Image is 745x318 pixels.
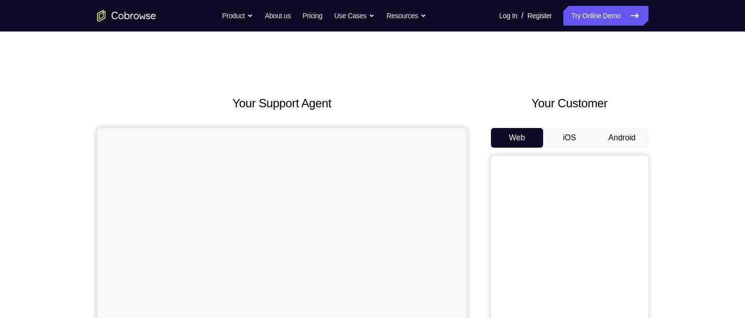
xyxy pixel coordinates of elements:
a: Log In [499,6,518,26]
button: Resources [387,6,426,26]
button: Android [596,128,648,148]
h2: Your Customer [491,95,648,112]
h2: Your Support Agent [97,95,467,112]
a: Pricing [302,6,322,26]
a: Try Online Demo [563,6,648,26]
a: Register [527,6,551,26]
button: Use Cases [334,6,375,26]
span: / [521,10,523,22]
button: iOS [543,128,596,148]
button: Web [491,128,544,148]
a: About us [265,6,291,26]
button: Product [222,6,253,26]
a: Go to the home page [97,10,156,22]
